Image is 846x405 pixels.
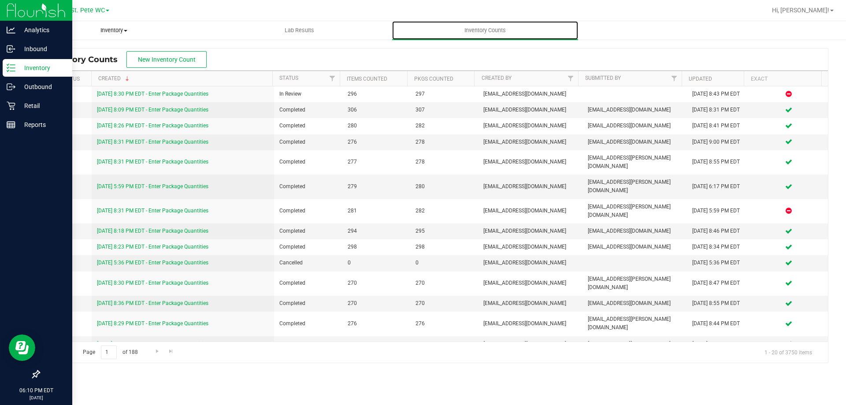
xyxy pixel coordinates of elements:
span: Completed [279,182,337,191]
span: 295 [416,227,473,235]
span: Lab Results [273,26,326,34]
div: [DATE] 9:00 PM EDT [692,138,744,146]
a: [DATE] 8:23 PM EDT - Enter Package Quantities [97,244,208,250]
a: Filter [667,71,681,86]
a: [DATE] 8:31 PM EDT - Enter Package Quantities [97,208,208,214]
div: [DATE] 5:36 PM EDT [692,259,744,267]
span: Page of 188 [75,346,145,359]
span: 270 [348,279,405,287]
span: 279 [416,340,473,348]
a: Inventory Counts [392,21,578,40]
button: New Inventory Count [126,51,207,68]
span: 0 [416,259,473,267]
span: 280 [416,182,473,191]
inline-svg: Retail [7,101,15,110]
div: [DATE] 8:55 PM EDT [692,299,744,308]
a: [DATE] 8:30 PM EDT - Enter Package Quantities [97,91,208,97]
th: Exact [744,71,821,86]
a: Created [98,75,131,82]
span: [EMAIL_ADDRESS][DOMAIN_NAME] [588,299,682,308]
span: [EMAIL_ADDRESS][DOMAIN_NAME] [483,259,577,267]
div: [DATE] 8:34 PM EDT [692,243,744,251]
span: [EMAIL_ADDRESS][DOMAIN_NAME] [483,299,577,308]
span: Completed [279,279,337,287]
span: [EMAIL_ADDRESS][DOMAIN_NAME] [588,243,682,251]
inline-svg: Reports [7,120,15,129]
div: [DATE] 8:43 PM EDT [692,90,744,98]
span: 294 [348,227,405,235]
a: [DATE] 5:36 PM EDT - Enter Package Quantities [97,260,208,266]
span: 307 [416,106,473,114]
span: [EMAIL_ADDRESS][DOMAIN_NAME] [483,106,577,114]
span: [EMAIL_ADDRESS][DOMAIN_NAME] [483,207,577,215]
span: [EMAIL_ADDRESS][PERSON_NAME][DOMAIN_NAME] [588,315,682,332]
span: 278 [416,138,473,146]
span: 296 [348,90,405,98]
a: Inventory [21,21,207,40]
span: 276 [348,138,405,146]
div: [DATE] 8:46 PM EDT [692,227,744,235]
span: Inventory [22,26,206,34]
inline-svg: Outbound [7,82,15,91]
span: [EMAIL_ADDRESS][DOMAIN_NAME] [483,158,577,166]
span: 0 [348,259,405,267]
span: 279 [348,182,405,191]
span: [EMAIL_ADDRESS][DOMAIN_NAME] [483,320,577,328]
span: 270 [416,299,473,308]
div: [DATE] 8:47 PM EDT [692,279,744,287]
span: 282 [416,207,473,215]
span: [EMAIL_ADDRESS][PERSON_NAME][DOMAIN_NAME] [588,154,682,171]
a: [DATE] 8:30 PM EDT - Enter Package Quantities [97,280,208,286]
span: 276 [416,320,473,328]
span: [EMAIL_ADDRESS][DOMAIN_NAME] [483,138,577,146]
span: 281 [348,207,405,215]
a: [DATE] 8:31 PM EDT - Enter Package Quantities [97,159,208,165]
span: 1 - 20 of 3750 items [757,346,819,359]
span: Completed [279,158,337,166]
a: Status [279,75,298,81]
a: Filter [325,71,340,86]
a: [DATE] 8:29 PM EDT - Enter Package Quantities [97,320,208,327]
span: 282 [416,122,473,130]
iframe: Resource center [9,334,35,361]
span: [EMAIL_ADDRESS][DOMAIN_NAME] [483,90,577,98]
span: Completed [279,106,337,114]
div: [DATE] 6:17 PM EDT [692,182,744,191]
span: Inventory Counts [453,26,518,34]
span: 278 [416,158,473,166]
span: [EMAIL_ADDRESS][DOMAIN_NAME] [588,340,682,348]
span: 298 [416,243,473,251]
p: Analytics [15,25,68,35]
span: Completed [279,299,337,308]
span: 280 [348,122,405,130]
span: [EMAIL_ADDRESS][DOMAIN_NAME] [588,138,682,146]
inline-svg: Analytics [7,26,15,34]
span: Completed [279,227,337,235]
a: [DATE] 8:18 PM EDT - Enter Package Quantities [97,228,208,234]
span: 297 [416,90,473,98]
a: [DATE] 8:36 PM EDT - Enter Package Quantities [97,300,208,306]
span: [EMAIL_ADDRESS][PERSON_NAME][DOMAIN_NAME] [588,203,682,219]
span: 270 [416,279,473,287]
span: 306 [348,106,405,114]
a: [DATE] 8:31 PM EDT - Enter Package Quantities [97,139,208,145]
p: Retail [15,100,68,111]
span: Hi, [PERSON_NAME]! [772,7,829,14]
a: Go to the next page [151,346,163,357]
inline-svg: Inventory [7,63,15,72]
p: Reports [15,119,68,130]
span: Completed [279,320,337,328]
span: 279 [348,340,405,348]
div: [DATE] 5:59 PM EDT [692,207,744,215]
span: Completed [279,340,337,348]
p: [DATE] [4,394,68,401]
span: Completed [279,138,337,146]
span: In Review [279,90,337,98]
span: 277 [348,158,405,166]
span: [EMAIL_ADDRESS][DOMAIN_NAME] [588,106,682,114]
span: 270 [348,299,405,308]
a: Submitted By [585,75,621,81]
p: Outbound [15,82,68,92]
span: Completed [279,122,337,130]
span: Completed [279,243,337,251]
